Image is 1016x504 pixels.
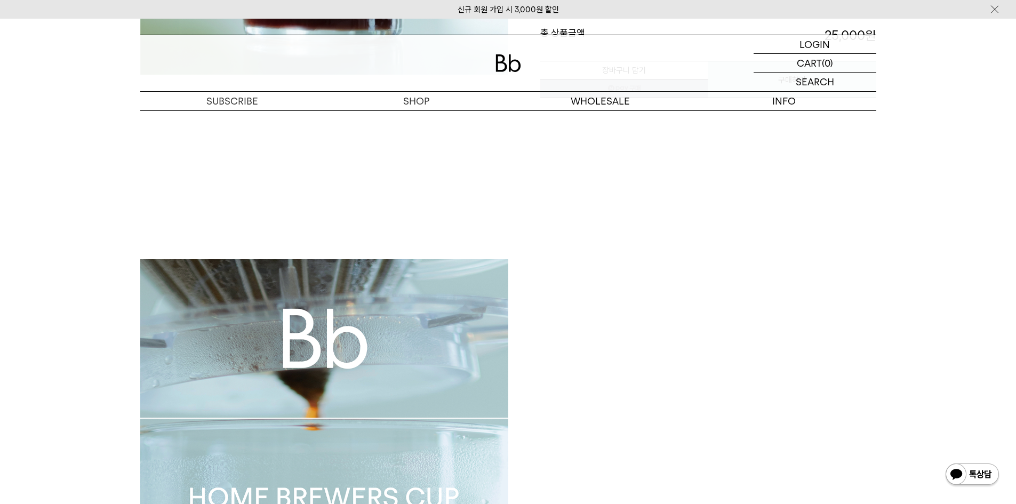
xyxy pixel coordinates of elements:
[822,54,833,72] p: (0)
[508,92,692,110] p: WHOLESALE
[754,54,876,73] a: CART (0)
[799,35,830,53] p: LOGIN
[796,73,834,91] p: SEARCH
[495,54,521,72] img: 로고
[324,92,508,110] a: SHOP
[797,54,822,72] p: CART
[754,35,876,54] a: LOGIN
[458,5,559,14] a: 신규 회원 가입 시 3,000원 할인
[140,92,324,110] a: SUBSCRIBE
[945,462,1000,488] img: 카카오톡 채널 1:1 채팅 버튼
[692,92,876,110] p: INFO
